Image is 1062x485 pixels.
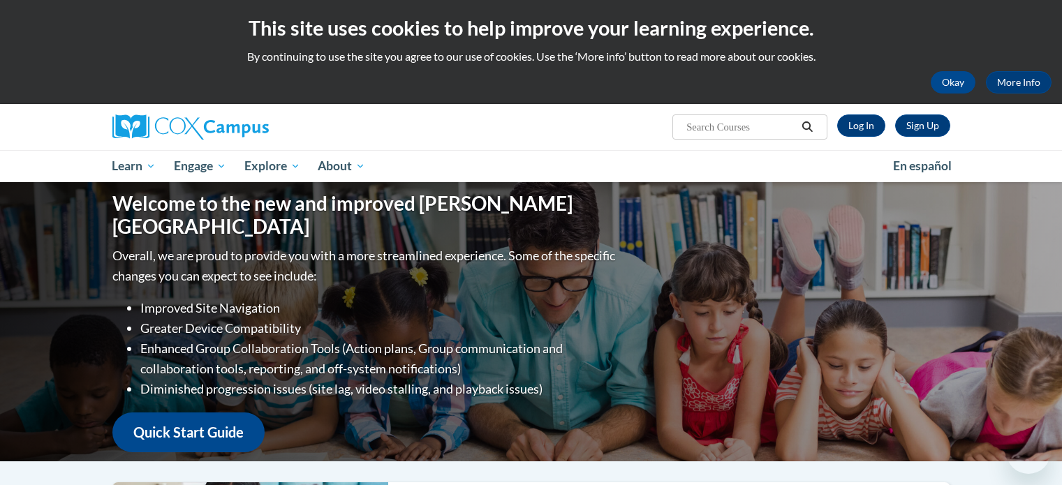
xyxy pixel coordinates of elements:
[895,114,950,137] a: Register
[140,318,619,338] li: Greater Device Compatibility
[893,158,952,173] span: En español
[140,298,619,318] li: Improved Site Navigation
[10,49,1052,64] p: By continuing to use the site you agree to our use of cookies. Use the ‘More info’ button to read...
[103,150,165,182] a: Learn
[797,119,818,135] button: Search
[244,158,300,174] span: Explore
[235,150,309,182] a: Explore
[112,192,619,239] h1: Welcome to the new and improved [PERSON_NAME][GEOGRAPHIC_DATA]
[140,379,619,399] li: Diminished progression issues (site lag, video stalling, and playback issues)
[112,412,265,452] a: Quick Start Guide
[140,338,619,379] li: Enhanced Group Collaboration Tools (Action plans, Group communication and collaboration tools, re...
[318,158,365,174] span: About
[685,119,797,135] input: Search Courses
[10,14,1052,42] h2: This site uses cookies to help improve your learning experience.
[986,71,1052,94] a: More Info
[931,71,975,94] button: Okay
[112,246,619,286] p: Overall, we are proud to provide you with a more streamlined experience. Some of the specific cha...
[309,150,374,182] a: About
[112,158,156,174] span: Learn
[837,114,885,137] a: Log In
[112,114,269,140] img: Cox Campus
[174,158,226,174] span: Engage
[112,114,378,140] a: Cox Campus
[1006,429,1051,474] iframe: Button to launch messaging window
[884,151,961,181] a: En español
[165,150,235,182] a: Engage
[91,150,971,182] div: Main menu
